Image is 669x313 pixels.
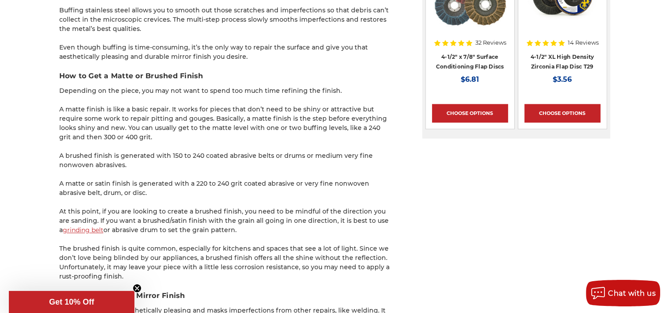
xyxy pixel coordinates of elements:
[59,179,391,198] p: A matte or satin finish is generated with a 220 to 240 grit coated abrasive or very fine nonwoven...
[524,104,600,122] a: Choose Options
[59,290,391,301] h3: How to Achieve the Mirror Finish
[586,280,660,306] button: Chat with us
[63,226,103,234] a: grinding belt
[59,244,391,281] p: The brushed finish is quite common, especially for kitchens and spaces that see a lot of light. S...
[531,53,594,70] a: 4-1/2" XL High Density Zirconia Flap Disc T29
[59,151,391,170] p: A brushed finish is generated with 150 to 240 coated abrasive belts or drums or medium very fine ...
[59,43,391,61] p: Even though buffing is time-consuming, it’s the only way to repair the surface and give you that ...
[9,291,134,313] div: Get 10% OffClose teaser
[59,86,391,95] p: Depending on the piece, you may not want to spend too much time refining the finish.
[133,284,141,293] button: Close teaser
[568,40,599,46] span: 14 Reviews
[608,289,656,298] span: Chat with us
[461,75,479,84] span: $6.81
[436,53,504,70] a: 4-1/2" x 7/8" Surface Conditioning Flap Discs
[432,104,508,122] a: Choose Options
[475,40,506,46] span: 32 Reviews
[49,298,94,306] span: Get 10% Off
[59,6,391,34] p: Buffing stainless steel allows you to smooth out those scratches and imperfections so that debris...
[59,105,391,142] p: A matte finish is like a basic repair. It works for pieces that don’t need to be shiny or attract...
[59,207,391,235] p: At this point, if you are looking to create a brushed finish, you need to be mindful of the direc...
[553,75,572,84] span: $3.56
[59,71,391,81] h3: How to Get a Matte or Brushed Finish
